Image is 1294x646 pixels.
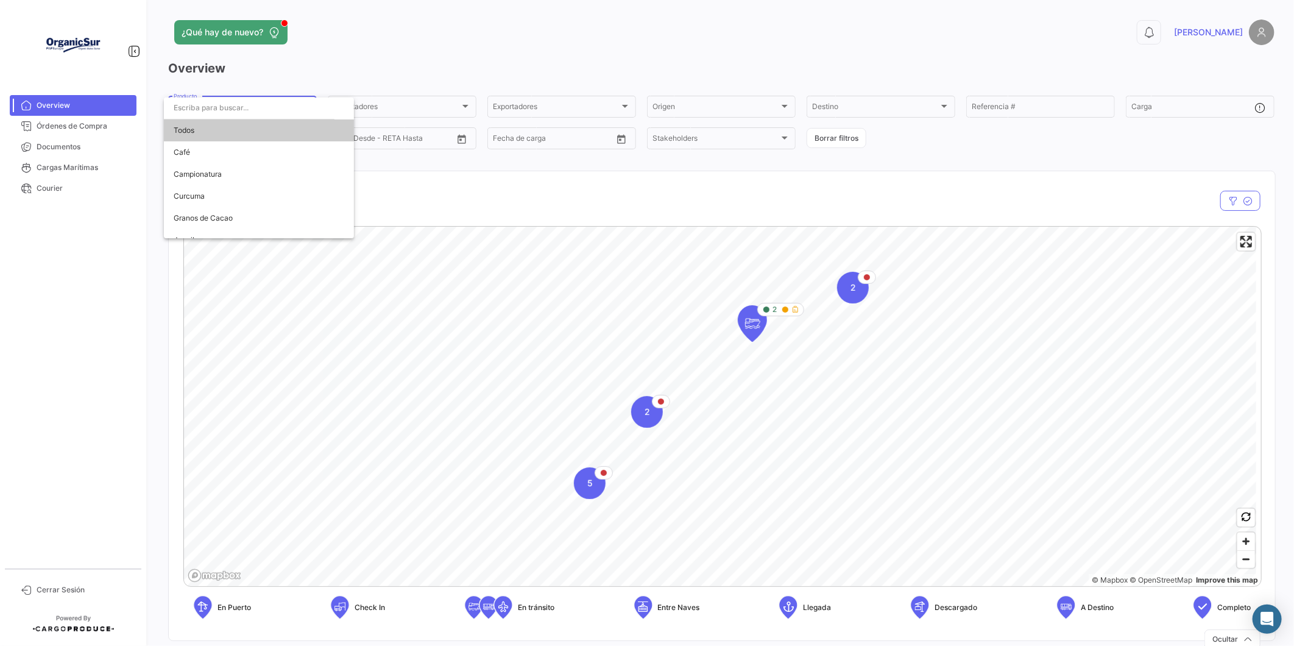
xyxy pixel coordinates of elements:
span: Granos de Cacao [174,213,233,222]
span: Campionatura [174,169,222,179]
span: Curcuma [174,191,205,201]
span: Jengibre [174,235,203,244]
input: dropdown search [164,97,334,119]
span: Todos [174,119,344,141]
span: Café [174,147,190,157]
div: Abrir Intercom Messenger [1253,605,1282,634]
